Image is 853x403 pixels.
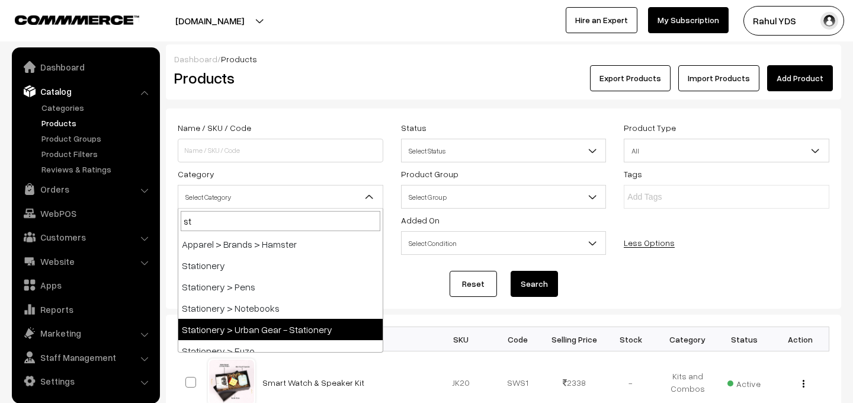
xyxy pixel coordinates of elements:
li: Stationery > Fuzo [178,340,383,362]
label: Product Type [624,121,676,134]
span: Select Group [401,185,607,209]
a: Product Filters [39,148,156,160]
input: Name / SKU / Code [178,139,383,162]
span: All [624,140,829,161]
label: Tags [624,168,642,180]
a: Import Products [678,65,759,91]
a: Less Options [624,238,675,248]
a: Staff Management [15,347,156,368]
span: Active [727,375,761,390]
a: Catalog [15,81,156,102]
a: Smart Watch & Speaker Kit [262,378,364,388]
th: Code [489,327,546,351]
a: Product Groups [39,132,156,145]
label: Category [178,168,214,180]
li: Stationery > Urban Gear - Stationery [178,319,383,340]
th: Action [772,327,829,351]
a: Hire an Expert [566,7,637,33]
span: All [624,139,829,162]
button: [DOMAIN_NAME] [134,6,286,36]
button: Rahul YDS [743,6,844,36]
li: Stationery > Notebooks [178,298,383,319]
a: WebPOS [15,203,156,224]
a: Orders [15,178,156,200]
a: Reset [450,271,497,297]
a: Marketing [15,322,156,344]
span: Select Group [402,187,606,207]
th: Category [659,327,716,351]
a: Customers [15,226,156,248]
th: SKU [433,327,490,351]
label: Product Group [401,168,458,180]
span: Select Condition [402,233,606,254]
a: COMMMERCE [15,12,118,26]
button: Search [511,271,558,297]
button: Export Products [590,65,671,91]
a: Products [39,117,156,129]
img: COMMMERCE [15,15,139,24]
a: Apps [15,274,156,296]
a: My Subscription [648,7,729,33]
label: Added On [401,214,440,226]
th: Selling Price [546,327,603,351]
li: Stationery [178,255,383,276]
a: Dashboard [15,56,156,78]
a: Categories [39,101,156,114]
span: Products [221,54,257,64]
a: Settings [15,370,156,392]
li: Stationery > Pens [178,276,383,298]
img: Menu [803,380,804,388]
a: Reviews & Ratings [39,163,156,175]
a: Reports [15,299,156,320]
th: Status [716,327,772,351]
h2: Products [174,69,382,87]
span: Select Category [178,185,383,209]
span: Select Status [401,139,607,162]
a: Dashboard [174,54,217,64]
input: Add Tags [627,191,731,203]
div: / [174,53,833,65]
th: Stock [602,327,659,351]
span: Select Status [402,140,606,161]
li: Apparel > Brands > Hamster [178,234,383,255]
a: Website [15,251,156,272]
a: Add Product [767,65,833,91]
label: Name / SKU / Code [178,121,251,134]
label: Status [401,121,426,134]
img: user [820,12,838,30]
span: Select Category [178,187,383,207]
span: Select Condition [401,231,607,255]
